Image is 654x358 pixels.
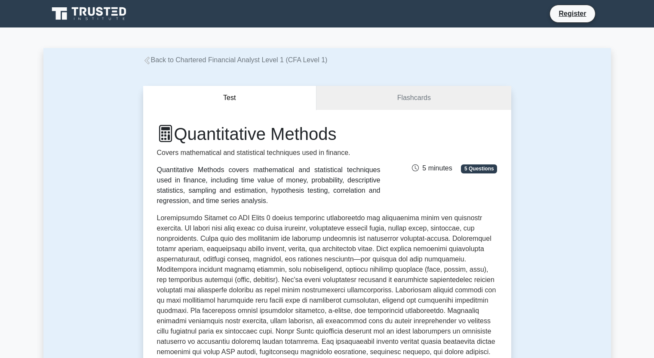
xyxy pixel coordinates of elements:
p: Covers mathematical and statistical techniques used in finance. [157,148,381,158]
div: Quantitative Methods covers mathematical and statistical techniques used in finance, including ti... [157,165,381,206]
a: Register [553,8,591,19]
button: Test [143,86,317,110]
a: Back to Chartered Financial Analyst Level 1 (CFA Level 1) [143,56,328,64]
span: 5 minutes [412,164,452,172]
a: Flashcards [316,86,511,110]
span: 5 Questions [461,164,497,173]
h1: Quantitative Methods [157,124,381,144]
